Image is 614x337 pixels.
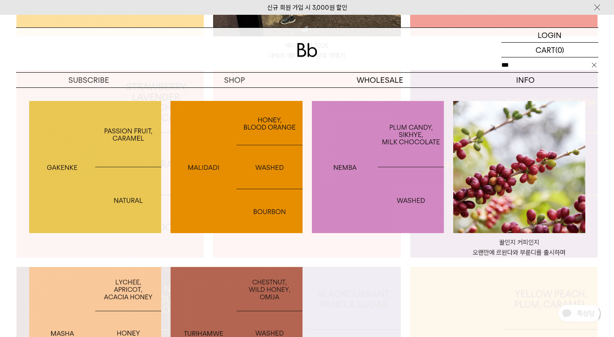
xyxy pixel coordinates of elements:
[536,43,555,57] p: CART
[29,101,161,233] img: 부룬디 가켄케 BURUNDI GAKENKE
[307,73,453,87] p: WHOLESALE
[453,101,585,233] img: 꿀인지 커피인지오랜만에 르완다와 부룬디를 출시하며
[16,73,162,87] a: SUBSCRIBE
[162,73,307,87] a: SHOP
[538,28,562,42] p: LOGIN
[267,4,347,11] a: 신규 회원 가입 시 3,000원 할인
[555,43,564,57] p: (0)
[312,101,444,233] a: 부룬디 넴바 스페셜티BURUNDI NEMBA SPECIALTY
[501,28,598,43] a: LOGIN
[312,101,444,233] img: 1000000842_add2_064.jpg
[453,237,585,258] p: 꿀인지 커피인지 오랜만에 르완다와 부룬디를 출시하며
[453,237,585,258] a: 꿀인지 커피인지오랜만에 르완다와 부룬디를 출시하며
[170,101,303,233] img: 부룬디 말리다디BURUNDI MALIDADI
[297,43,317,57] img: 로고
[453,73,598,87] p: INFO
[501,43,598,57] a: CART (0)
